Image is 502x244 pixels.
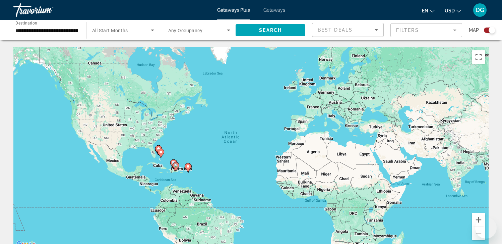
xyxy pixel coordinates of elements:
a: Getaways Plus [217,7,250,13]
button: Change language [422,6,435,15]
a: Getaways [263,7,285,13]
span: en [422,8,428,13]
button: Filter [390,23,462,38]
span: Map [469,26,479,35]
span: DG [476,7,484,13]
span: All Start Months [92,28,128,33]
span: Search [259,28,282,33]
iframe: Button to launch messaging window [475,217,497,239]
mat-select: Sort by [318,26,378,34]
button: Toggle fullscreen view [472,50,485,64]
button: Zoom out [472,227,485,240]
a: Travorium [13,1,80,19]
span: USD [445,8,455,13]
button: Zoom in [472,213,485,227]
button: Search [236,24,305,36]
button: Change currency [445,6,461,15]
span: Any Occupancy [168,28,203,33]
span: Destination [15,20,37,25]
button: User Menu [471,3,489,17]
span: Best Deals [318,27,353,33]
